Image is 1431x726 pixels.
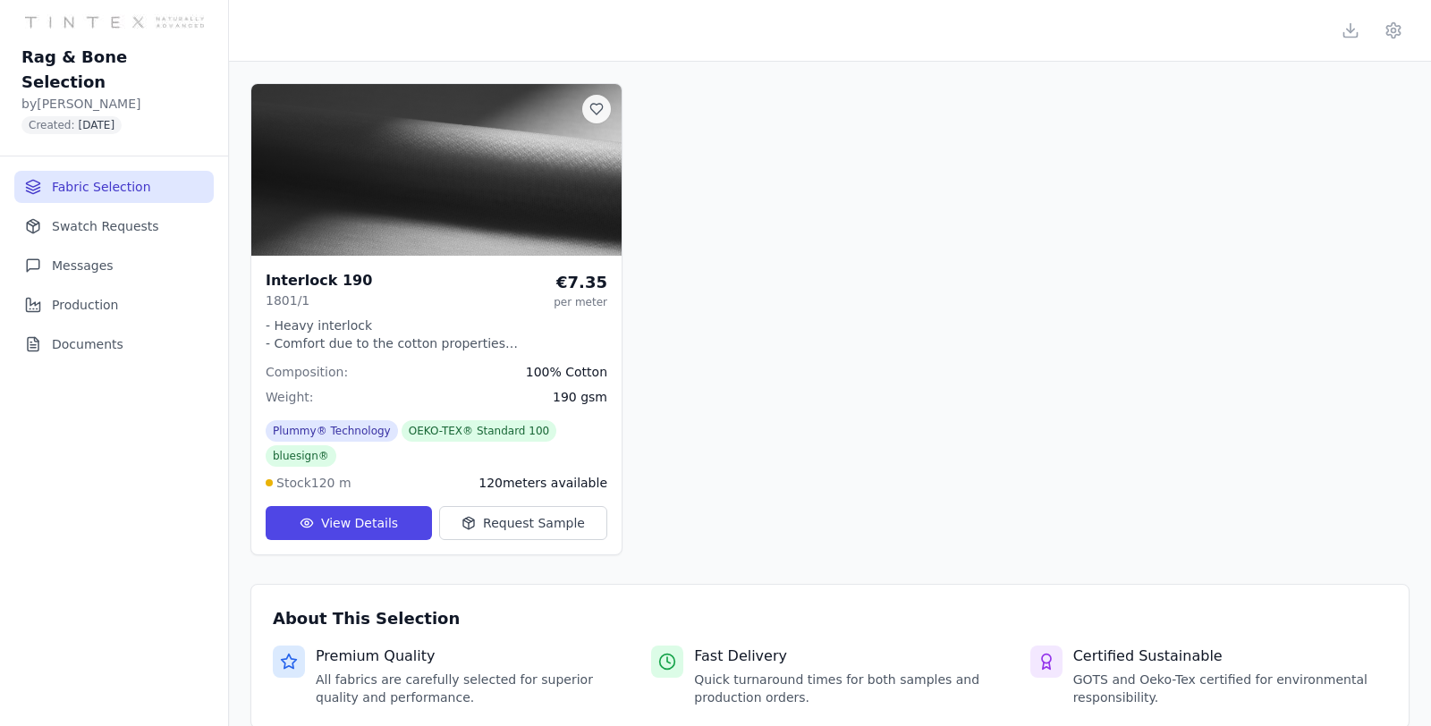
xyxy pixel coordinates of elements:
h3: About This Selection [273,606,1387,631]
span: Weight: [266,388,314,406]
div: per meter [554,295,607,309]
span: Created: [21,116,122,134]
span: Composition: [266,363,348,381]
p: - Heavy interlock - Comfort due to the cotton properties - Subtle glow guaranteed by Plummy® tech... [266,317,607,352]
span: Stock 120 m [276,474,351,492]
h3: Interlock 190 [266,270,372,291]
button: Fabric Selection [14,171,214,203]
div: €7.35 [554,270,607,295]
p: GOTS and Oeko-Tex certified for environmental responsibility. [1073,671,1387,706]
img: Fabric [251,84,622,256]
h4: Certified Sustainable [1073,646,1387,667]
button: View Details [266,506,432,540]
span: 100% Cotton [526,363,607,381]
span: bluesign® [266,445,336,467]
button: Documents [14,328,214,360]
span: [DATE] [79,118,115,132]
p: 1801/1 [266,291,372,309]
button: Messages [14,249,214,282]
p: Quick turnaround times for both samples and production orders. [694,671,1008,706]
button: Swatch Requests [14,210,214,242]
button: Request Sample [439,506,607,540]
span: Plummy® Technology [266,420,398,442]
p: by [PERSON_NAME] [21,95,207,113]
h4: Fast Delivery [694,646,1008,667]
span: OEKO-TEX® Standard 100 [402,420,557,442]
p: All fabrics are carefully selected for superior quality and performance. [316,671,630,706]
h4: Premium Quality [316,646,630,667]
h1: Rag & Bone Selection [21,45,207,95]
button: Production [14,289,214,321]
span: 190 gsm [553,388,607,406]
span: 120 meters available [478,474,607,492]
